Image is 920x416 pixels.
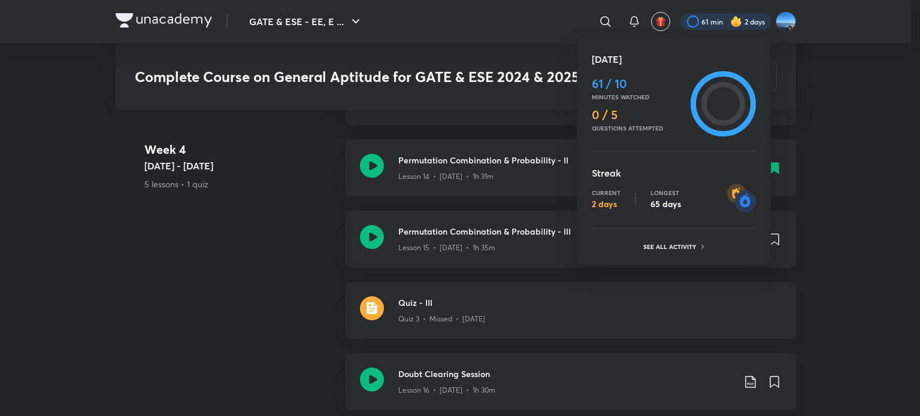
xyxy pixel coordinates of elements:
h5: [DATE] [592,52,756,66]
h4: 61 / 10 [592,77,686,91]
p: 2 days [592,199,621,209]
p: Questions attempted [592,125,686,132]
h5: Streak [592,166,756,180]
h4: 0 / 5 [592,108,686,122]
p: 65 days [650,199,681,209]
img: streak [727,184,756,212]
p: Longest [650,189,681,196]
p: See all activity [643,243,699,250]
p: Minutes watched [592,93,686,101]
p: Current [592,189,621,196]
